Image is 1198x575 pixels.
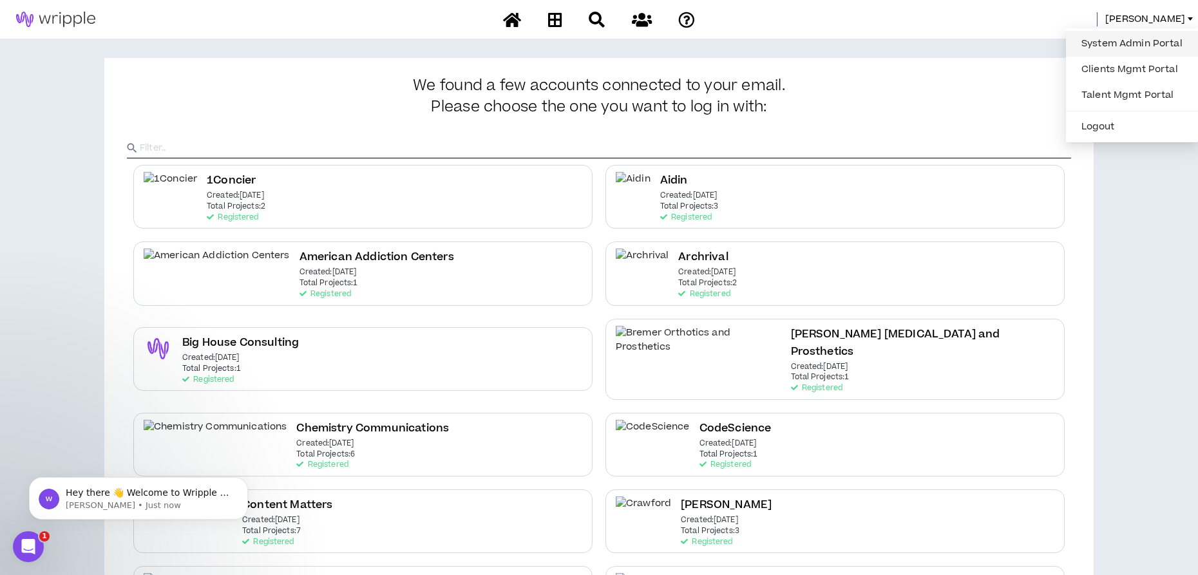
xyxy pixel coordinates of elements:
p: Total Projects: 2 [207,202,265,211]
img: Aidin [616,172,651,201]
img: Crawford [616,496,671,525]
p: Registered [296,460,348,469]
p: Created: [DATE] [182,353,240,363]
p: Created: [DATE] [699,439,757,448]
h2: Big House Consulting [182,334,299,352]
p: Total Projects: 1 [699,450,758,459]
p: Total Projects: 7 [242,527,301,536]
p: Total Projects: 3 [660,202,719,211]
h2: Archrival [678,249,728,266]
img: CodeScience [616,420,690,449]
span: Please choose the one you want to log in with: [431,99,766,117]
p: Registered [678,290,730,299]
p: Registered [299,290,351,299]
h2: Chemistry Communications [296,420,449,437]
h2: [PERSON_NAME] [MEDICAL_DATA] and Prosthetics [791,326,1055,361]
img: 1Concier [144,172,197,201]
p: Created: [DATE] [660,191,718,200]
p: Registered [660,213,712,222]
p: Registered [681,538,732,547]
p: Registered [207,213,258,222]
p: Created: [DATE] [207,191,264,200]
p: Registered [182,375,234,384]
input: Filter.. [140,138,1071,158]
iframe: Intercom live chat [13,531,44,562]
img: Chemistry Communications [144,420,287,449]
p: Total Projects: 2 [678,279,737,288]
img: American Addiction Centers [144,249,290,278]
p: Created: [DATE] [681,516,738,525]
button: Logout [1074,117,1190,137]
a: Talent Mgmt Portal [1074,86,1190,105]
p: Total Projects: 3 [681,527,739,536]
p: Registered [699,460,751,469]
span: 1 [39,531,50,542]
p: Created: [DATE] [299,268,357,277]
h2: Aidin [660,172,688,189]
h2: 1Concier [207,172,256,189]
p: Created: [DATE] [242,516,299,525]
h2: American Addiction Centers [299,249,454,266]
p: Registered [242,538,294,547]
iframe: Intercom notifications message [10,450,267,540]
p: Total Projects: 1 [182,364,241,373]
p: Total Projects: 1 [299,279,358,288]
p: Created: [DATE] [296,439,354,448]
h2: CodeScience [699,420,772,437]
h2: [PERSON_NAME] [681,496,772,514]
h3: We found a few accounts connected to your email. [127,77,1071,116]
img: Big House Consulting [144,334,173,363]
a: Clients Mgmt Portal [1074,60,1190,79]
a: System Admin Portal [1074,34,1190,53]
img: Bremer Orthotics and Prosthetics [616,326,781,355]
p: Created: [DATE] [791,363,848,372]
img: Archrival [616,249,669,278]
span: [PERSON_NAME] [1105,12,1185,26]
p: Created: [DATE] [678,268,736,277]
p: Total Projects: 1 [791,373,850,382]
p: Registered [791,384,842,393]
h2: Content Matters [242,496,332,514]
p: Total Projects: 6 [296,450,355,459]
